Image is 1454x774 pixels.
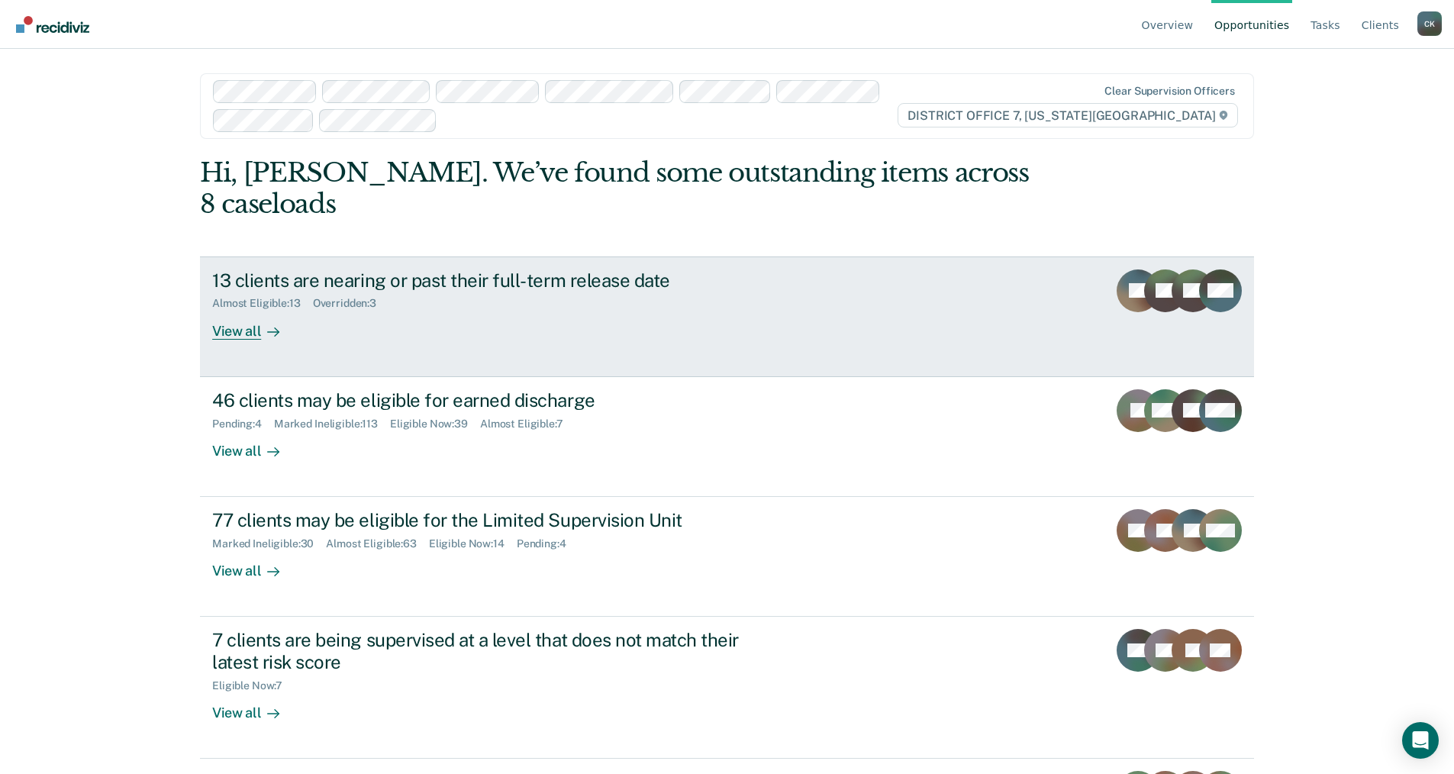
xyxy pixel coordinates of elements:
[212,550,298,580] div: View all
[212,537,326,550] div: Marked Ineligible : 30
[313,297,388,310] div: Overridden : 3
[200,256,1254,377] a: 13 clients are nearing or past their full-term release dateAlmost Eligible:13Overridden:3View all
[898,103,1237,127] span: DISTRICT OFFICE 7, [US_STATE][GEOGRAPHIC_DATA]
[212,430,298,460] div: View all
[326,537,429,550] div: Almost Eligible : 63
[1402,722,1439,759] div: Open Intercom Messenger
[200,377,1254,497] a: 46 clients may be eligible for earned dischargePending:4Marked Ineligible:113Eligible Now:39Almos...
[212,629,748,673] div: 7 clients are being supervised at a level that does not match their latest risk score
[212,418,274,431] div: Pending : 4
[429,537,517,550] div: Eligible Now : 14
[517,537,579,550] div: Pending : 4
[200,157,1043,220] div: Hi, [PERSON_NAME]. We’ve found some outstanding items across 8 caseloads
[1104,85,1234,98] div: Clear supervision officers
[212,679,295,692] div: Eligible Now : 7
[1417,11,1442,36] div: C K
[212,310,298,340] div: View all
[480,418,575,431] div: Almost Eligible : 7
[16,16,89,33] img: Recidiviz
[200,617,1254,759] a: 7 clients are being supervised at a level that does not match their latest risk scoreEligible Now...
[200,497,1254,617] a: 77 clients may be eligible for the Limited Supervision UnitMarked Ineligible:30Almost Eligible:63...
[212,509,748,531] div: 77 clients may be eligible for the Limited Supervision Unit
[212,297,313,310] div: Almost Eligible : 13
[1417,11,1442,36] button: Profile dropdown button
[212,269,748,292] div: 13 clients are nearing or past their full-term release date
[212,692,298,722] div: View all
[212,389,748,411] div: 46 clients may be eligible for earned discharge
[390,418,480,431] div: Eligible Now : 39
[274,418,390,431] div: Marked Ineligible : 113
